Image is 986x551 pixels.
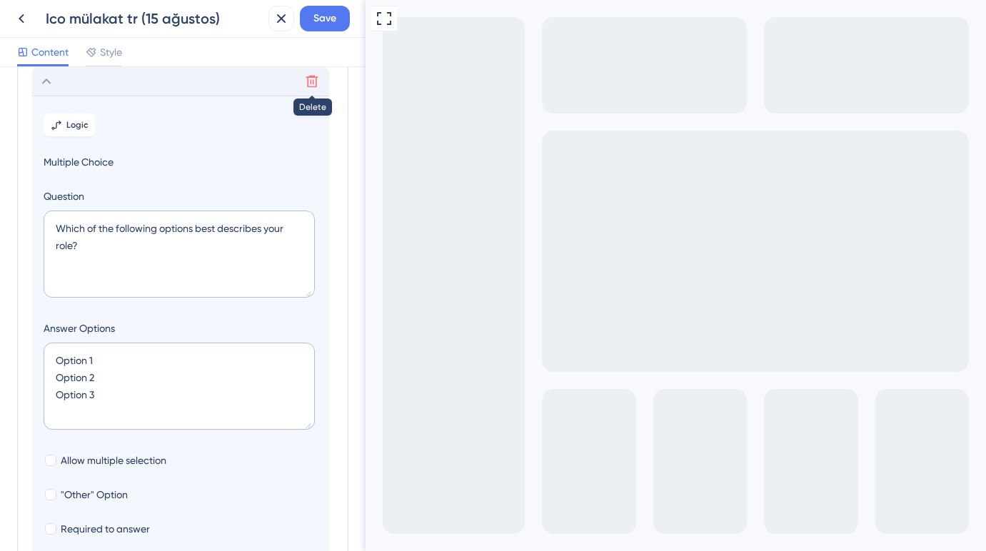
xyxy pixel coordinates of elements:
[64,103,119,146] div: radio group
[44,113,95,136] button: Logic
[44,343,315,430] textarea: Option 1 Option 2 Option 3
[61,520,150,537] span: Required to answer
[44,320,318,337] label: Answer Options
[44,211,315,298] textarea: Which of the following options best describes your role?
[61,452,166,469] span: Allow multiple selection
[44,153,318,171] span: Multiple Choice
[66,157,118,176] button: Submit survey
[46,9,263,29] div: Ico mülakat tr (15 ağustos)
[79,118,119,131] label: Option 2
[313,10,336,27] span: Save
[66,119,89,131] span: Logic
[31,44,69,61] span: Content
[61,486,128,503] span: "Other" Option
[79,104,119,116] label: Option 1
[100,44,122,61] span: Style
[79,133,119,145] label: Option 3
[17,57,171,91] div: Which of the following options best describes your role?
[44,188,318,205] label: Question
[64,103,119,146] div: Multiple choices rating
[300,6,350,31] button: Save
